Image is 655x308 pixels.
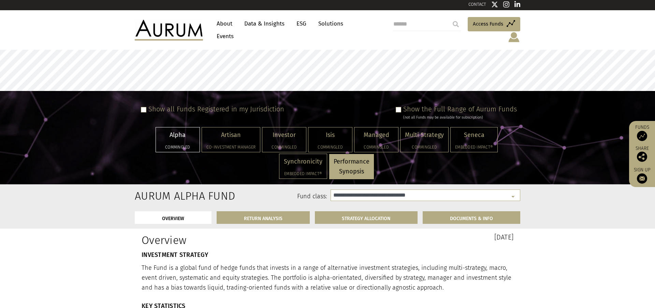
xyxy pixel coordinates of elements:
label: Show all Funds Registered in my Jurisdiction [148,105,284,113]
img: Access Funds [637,131,647,141]
h5: Commingled [267,145,302,149]
a: Events [213,30,234,43]
p: Multi Strategy [405,130,444,140]
div: Share [632,146,652,162]
label: Fund class: [201,192,327,201]
h5: Embedded Impact® [284,172,322,176]
h5: Commingled [160,145,195,149]
p: The Fund is a global fund of hedge funds that invests in a range of alternative investment strate... [142,263,513,292]
h1: Overview [142,234,322,247]
h5: Commingled [359,145,394,149]
img: Sign up to our newsletter [637,173,647,184]
p: Performance Synopsis [334,157,369,176]
a: Access Funds [468,17,520,31]
h5: Co-investment Manager [206,145,256,149]
a: Funds [632,124,652,141]
a: ESG [293,17,310,30]
img: Instagram icon [503,1,509,8]
h5: Commingled [313,145,348,149]
p: Artisan [206,130,256,140]
strong: INVESTMENT STRATEGY [142,251,208,259]
a: STRATEGY ALLOCATION [315,211,418,224]
h3: [DATE] [333,234,513,241]
img: account-icon.svg [508,31,520,43]
img: Aurum [135,20,203,40]
p: Investor [267,130,302,140]
h5: Embedded Impact® [455,145,493,149]
h2: Aurum Alpha Fund [135,189,190,202]
p: Managed [359,130,394,140]
span: Access Funds [473,20,503,28]
p: Isis [313,130,348,140]
a: Solutions [315,17,347,30]
p: Seneca [455,130,493,140]
a: DOCUMENTS & INFO [423,211,520,224]
input: Submit [449,17,463,31]
img: Share this post [637,152,647,162]
a: About [213,17,236,30]
a: Data & Insights [241,17,288,30]
div: (not all Funds may be available for subscription) [403,114,517,121]
img: Twitter icon [491,1,498,8]
p: Synchronicity [284,157,322,167]
p: Alpha [160,130,195,140]
img: Linkedin icon [514,1,521,8]
h5: Commingled [405,145,444,149]
label: Show the Full Range of Aurum Funds [403,105,517,113]
a: RETURN ANALYSIS [217,211,310,224]
a: CONTACT [468,2,486,7]
a: Sign up [632,167,652,184]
